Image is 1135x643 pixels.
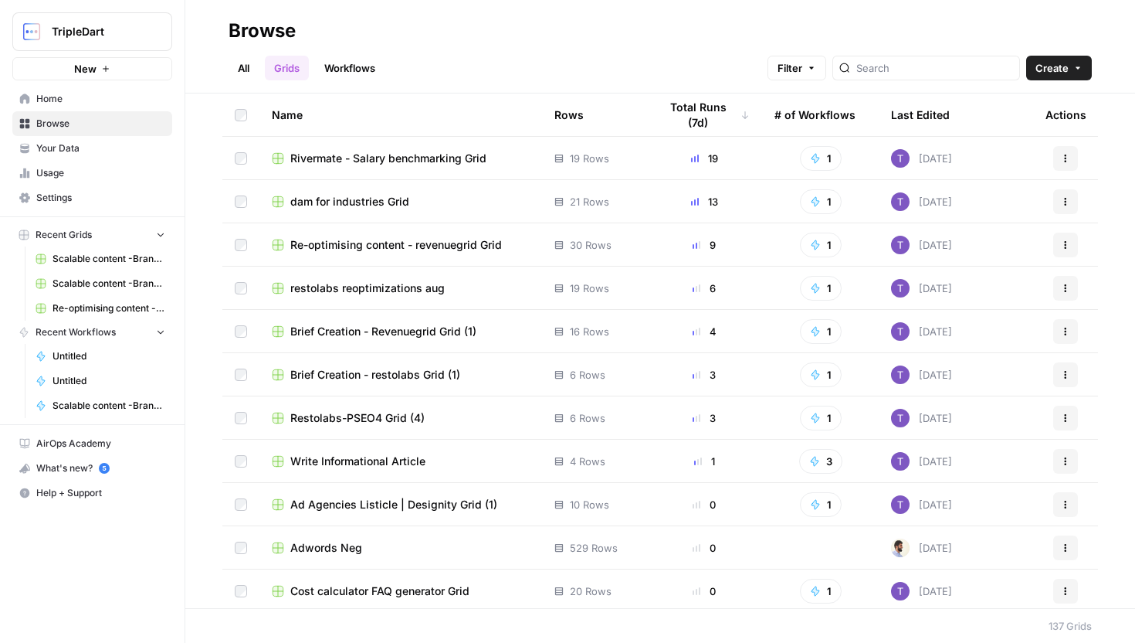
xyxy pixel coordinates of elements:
[272,410,530,426] a: Restolabs-PSEO4 Grid (4)
[800,406,842,430] button: 1
[891,366,952,384] div: [DATE]
[800,319,842,344] button: 1
[229,19,296,43] div: Browse
[36,325,116,339] span: Recent Workflows
[315,56,385,80] a: Workflows
[891,192,952,211] div: [DATE]
[36,191,165,205] span: Settings
[891,409,910,427] img: ogabi26qpshj0n8lpzr7tvse760o
[570,237,612,253] span: 30 Rows
[272,324,530,339] a: Brief Creation - Revenuegrid Grid (1)
[570,151,609,166] span: 19 Rows
[799,449,842,474] button: 3
[659,194,750,209] div: 13
[659,94,750,136] div: Total Runs (7d)
[272,583,530,599] a: Cost calculator FAQ generator Grid
[36,437,165,451] span: AirOps Academy
[659,497,750,512] div: 0
[290,454,425,469] span: Write Informational Article
[290,410,425,426] span: Restolabs-PSEO4 Grid (4)
[74,61,97,77] span: New
[570,367,605,383] span: 6 Rows
[53,349,165,363] span: Untitled
[659,237,750,253] div: 9
[12,223,172,247] button: Recent Grids
[891,539,952,557] div: [DATE]
[778,60,802,76] span: Filter
[290,540,362,556] span: Adwords Neg
[570,583,612,599] span: 20 Rows
[12,161,172,185] a: Usage
[891,149,910,168] img: ogabi26qpshj0n8lpzr7tvse760o
[800,146,842,171] button: 1
[12,87,172,111] a: Home
[659,367,750,383] div: 3
[290,367,460,383] span: Brief Creation - restolabs Grid (1)
[659,583,750,599] div: 0
[659,281,750,296] div: 6
[12,12,172,51] button: Workspace: TripleDart
[290,497,497,512] span: Ad Agencies Listicle | Designity Grid (1)
[570,194,609,209] span: 21 Rows
[570,324,609,339] span: 16 Rows
[12,481,172,505] button: Help + Support
[570,540,618,556] span: 529 Rows
[800,492,842,517] button: 1
[1045,94,1086,136] div: Actions
[29,344,172,369] a: Untitled
[570,497,609,512] span: 10 Rows
[891,279,952,298] div: [DATE]
[290,194,409,209] span: dam for industries Grid
[570,410,605,426] span: 6 Rows
[659,151,750,166] div: 19
[1049,618,1092,634] div: 137 Grids
[891,582,952,600] div: [DATE]
[272,151,530,166] a: Rivermate - Salary benchmarking Grid
[891,366,910,384] img: ogabi26qpshj0n8lpzr7tvse760o
[767,56,826,80] button: Filter
[290,237,502,253] span: Re-optimising content - revenuegrid Grid
[659,540,750,556] div: 0
[272,281,530,296] a: restolabs reoptimizations aug
[272,497,530,512] a: Ad Agencies Listicle | Designity Grid (1)
[891,452,910,471] img: ogabi26qpshj0n8lpzr7tvse760o
[272,454,530,469] a: Write Informational Article
[53,301,165,315] span: Re-optimising content - revenuegrid Grid
[18,18,46,46] img: TripleDart Logo
[36,228,92,242] span: Recent Grids
[1026,56,1092,80] button: Create
[891,409,952,427] div: [DATE]
[800,189,842,214] button: 1
[290,583,469,599] span: Cost calculator FAQ generator Grid
[570,454,605,469] span: 4 Rows
[1035,60,1069,76] span: Create
[891,236,910,254] img: ogabi26qpshj0n8lpzr7tvse760o
[36,166,165,180] span: Usage
[99,463,110,474] a: 5
[800,276,842,301] button: 1
[29,247,172,271] a: Scalable content -Brandlife Grid
[290,281,445,296] span: restolabs reoptimizations aug
[891,94,950,136] div: Last Edited
[53,277,165,291] span: Scalable content -Brandlife Grid (1)
[265,56,309,80] a: Grids
[272,194,530,209] a: dam for industries Grid
[800,362,842,387] button: 1
[290,324,476,339] span: Brief Creation - Revenuegrid Grid (1)
[272,540,530,556] a: Adwords Neg
[891,279,910,298] img: ogabi26qpshj0n8lpzr7tvse760o
[36,486,165,500] span: Help + Support
[12,321,172,344] button: Recent Workflows
[29,393,172,418] a: Scalable content -Brandlife
[891,495,910,514] img: ogabi26qpshj0n8lpzr7tvse760o
[53,252,165,266] span: Scalable content -Brandlife Grid
[29,369,172,393] a: Untitled
[12,57,172,80] button: New
[570,281,609,296] span: 19 Rows
[12,185,172,210] a: Settings
[53,374,165,388] span: Untitled
[12,136,172,161] a: Your Data
[659,410,750,426] div: 3
[891,539,910,557] img: ykaosv8814szsqn64d2bp9dhkmx9
[800,233,842,257] button: 1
